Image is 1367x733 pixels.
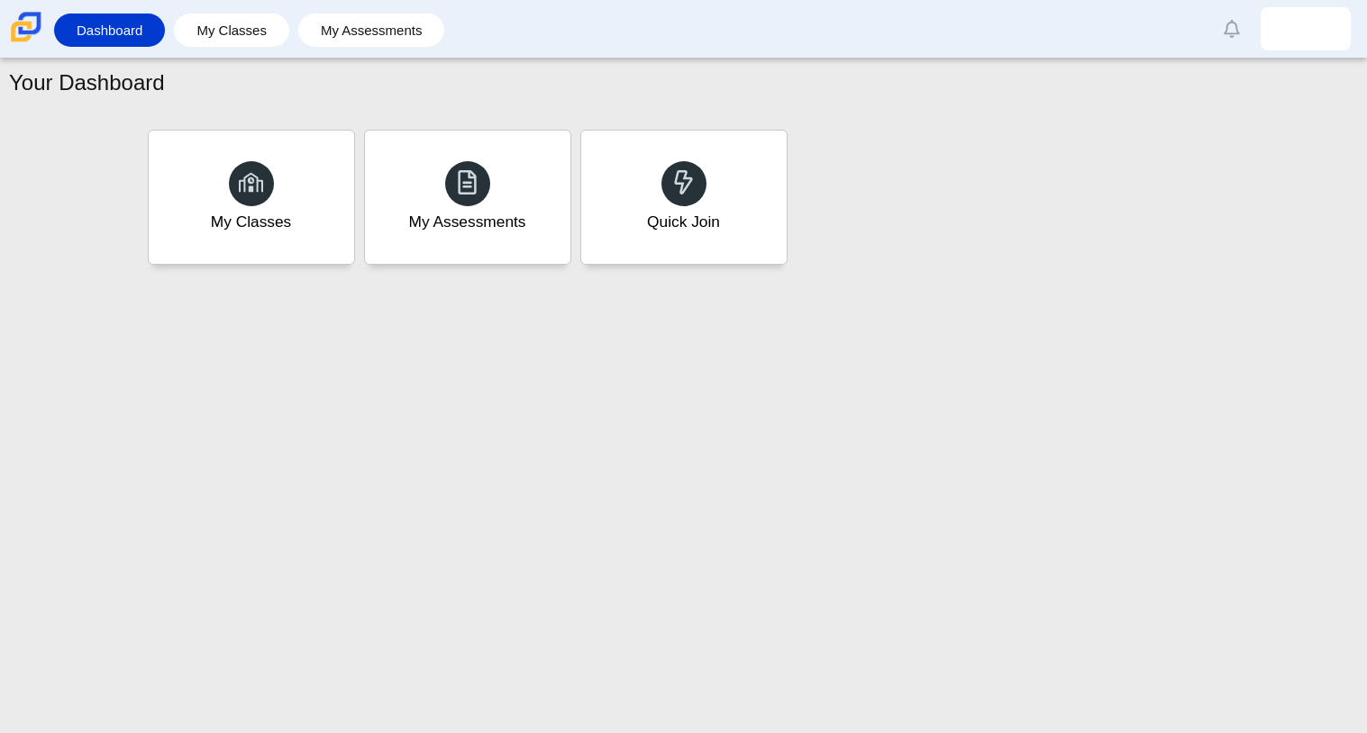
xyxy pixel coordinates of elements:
[647,211,720,233] div: Quick Join
[307,14,436,47] a: My Assessments
[1291,14,1320,43] img: karen.bautista.4MM9sn
[1212,9,1252,49] a: Alerts
[211,211,292,233] div: My Classes
[409,211,526,233] div: My Assessments
[580,130,788,265] a: Quick Join
[7,8,45,46] img: Carmen School of Science & Technology
[7,33,45,49] a: Carmen School of Science & Technology
[148,130,355,265] a: My Classes
[183,14,280,47] a: My Classes
[9,68,165,98] h1: Your Dashboard
[1261,7,1351,50] a: karen.bautista.4MM9sn
[364,130,571,265] a: My Assessments
[63,14,156,47] a: Dashboard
